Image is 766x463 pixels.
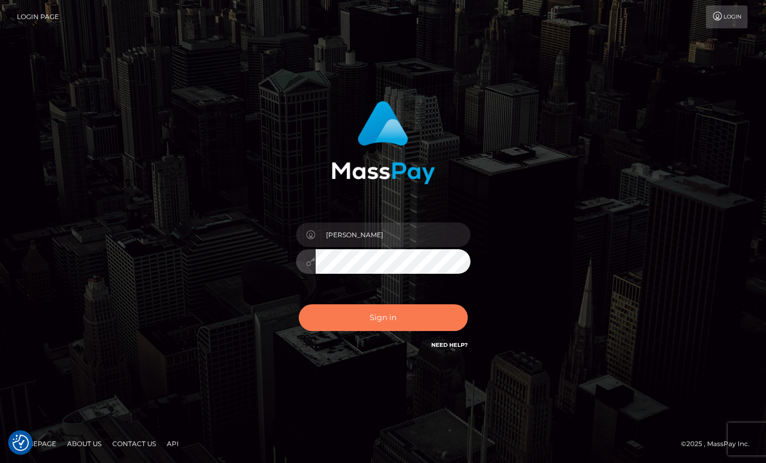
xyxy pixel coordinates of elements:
a: Need Help? [431,341,468,348]
a: About Us [63,435,106,452]
div: © 2025 , MassPay Inc. [681,438,758,450]
button: Consent Preferences [13,435,29,451]
img: Revisit consent button [13,435,29,451]
button: Sign in [299,304,468,331]
a: Login Page [17,5,59,28]
a: Login [706,5,747,28]
a: API [162,435,183,452]
img: MassPay Login [331,101,435,184]
a: Contact Us [108,435,160,452]
input: Username... [316,223,471,247]
a: Homepage [12,435,61,452]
